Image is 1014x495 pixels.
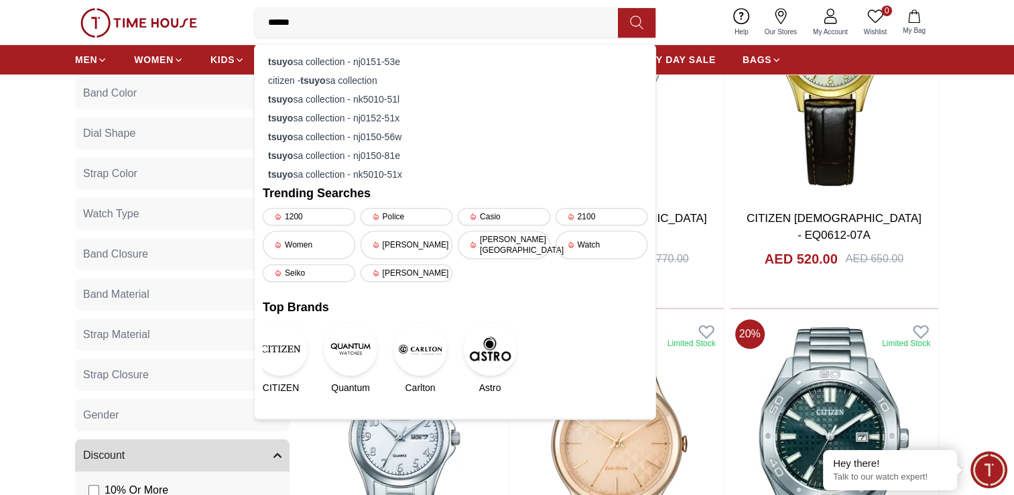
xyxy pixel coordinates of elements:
[210,53,235,66] span: KIDS
[268,150,293,161] strong: tsuyo
[332,322,369,394] a: QuantumQuantum
[268,169,293,180] strong: tsuyo
[210,48,245,72] a: KIDS
[134,48,184,72] a: WOMEN
[75,198,290,230] button: Watch Type
[833,472,947,483] p: Talk to our watch expert!
[393,322,447,376] img: Carlton
[361,208,453,225] div: Police
[75,319,290,351] button: Strap Material
[268,94,293,105] strong: tsuyo
[80,8,197,38] img: ...
[263,231,355,259] div: Women
[668,338,716,349] div: Limited Stock
[263,165,647,184] div: sa collection - nk5010-51x
[75,48,107,72] a: MEN
[757,5,805,40] a: Our Stores
[254,322,308,376] img: CITIZEN
[735,319,765,349] span: 20 %
[765,250,838,268] h4: AED 520.00
[263,208,355,225] div: 1200
[833,457,947,470] div: Hey there!
[743,48,781,72] a: BAGS
[556,231,648,259] div: Watch
[361,231,453,259] div: [PERSON_NAME]
[268,56,293,67] strong: tsuyo
[75,117,290,150] button: Dial Shape
[402,322,438,394] a: CarltonCarlton
[895,7,934,38] button: My Bag
[897,25,931,36] span: My Bag
[263,146,647,165] div: sa collection - nj0150-81e
[83,206,139,222] span: Watch Type
[300,75,325,86] strong: tsuyo
[970,451,1007,488] div: Chat Widget
[881,5,892,16] span: 0
[263,71,647,90] div: citizen - sa collection
[808,27,853,37] span: My Account
[75,238,290,270] button: Band Closure
[882,338,930,349] div: Limited Stock
[263,52,647,71] div: sa collection - nj0151-53e
[75,77,290,109] button: Band Color
[726,5,757,40] a: Help
[263,381,299,394] span: CITIZEN
[759,27,802,37] span: Our Stores
[743,53,771,66] span: BAGS
[263,264,355,282] div: Seiko
[75,359,290,391] button: Strap Closure
[263,184,647,203] h2: Trending Searches
[263,322,299,394] a: CITIZENCITIZEN
[747,212,922,242] a: CITIZEN [DEMOGRAPHIC_DATA] - EQ0612-07A
[643,53,716,66] span: PAY DAY SALE
[75,399,290,431] button: Gender
[472,322,508,394] a: AstroAstro
[479,381,501,394] span: Astro
[856,5,895,40] a: 0Wishlist
[83,447,125,463] span: Discount
[556,208,648,225] div: 2100
[458,208,550,225] div: Casio
[83,286,149,302] span: Band Material
[463,322,517,376] img: Astro
[75,158,290,190] button: Strap Color
[361,264,453,282] div: [PERSON_NAME]
[859,27,892,37] span: Wishlist
[134,53,174,66] span: WOMEN
[263,109,647,127] div: sa collection - nj0152-51x
[324,322,377,376] img: Quantum
[83,125,135,142] span: Dial Shape
[83,166,137,182] span: Strap Color
[83,85,137,101] span: Band Color
[405,381,435,394] span: Carlton
[729,27,754,37] span: Help
[83,327,150,343] span: Strap Material
[83,407,119,423] span: Gender
[83,246,148,262] span: Band Closure
[268,131,293,142] strong: tsuyo
[75,278,290,311] button: Band Material
[643,48,716,72] a: PAY DAY SALE
[263,90,647,109] div: sa collection - nk5010-51l
[83,367,149,383] span: Strap Closure
[263,127,647,146] div: sa collection - nj0150-56w
[458,231,550,259] div: [PERSON_NAME][GEOGRAPHIC_DATA]
[268,113,293,123] strong: tsuyo
[263,298,647,317] h2: Top Brands
[75,439,290,472] button: Discount
[846,251,903,267] div: AED 650.00
[331,381,370,394] span: Quantum
[75,53,97,66] span: MEN
[631,251,688,267] div: AED 770.00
